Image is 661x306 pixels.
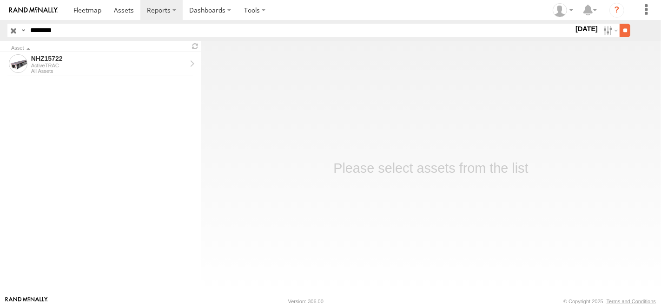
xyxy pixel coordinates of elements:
[609,3,624,18] i: ?
[574,24,600,34] label: [DATE]
[600,24,620,37] label: Search Filter Options
[9,7,58,13] img: rand-logo.svg
[190,42,201,51] span: Refresh
[288,299,324,304] div: Version: 306.00
[31,68,186,74] div: All Assets
[31,63,186,68] div: ActiveTRAC
[20,24,27,37] label: Search Query
[563,299,656,304] div: © Copyright 2025 -
[549,3,576,17] div: Zulema McIntosch
[11,46,186,51] div: Click to Sort
[31,54,186,63] div: NHZ15722 - View Asset History
[5,297,48,306] a: Visit our Website
[607,299,656,304] a: Terms and Conditions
